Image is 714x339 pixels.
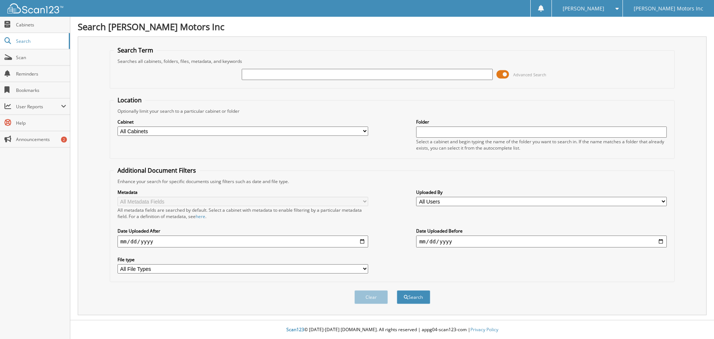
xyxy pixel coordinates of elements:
legend: Additional Document Filters [114,166,200,175]
div: Enhance your search for specific documents using filters such as date and file type. [114,178,671,185]
div: Select a cabinet and begin typing the name of the folder you want to search in. If the name match... [416,138,667,151]
div: © [DATE]-[DATE] [DOMAIN_NAME]. All rights reserved | appg04-scan123-com | [70,321,714,339]
span: [PERSON_NAME] [563,6,604,11]
button: Clear [354,290,388,304]
legend: Search Term [114,46,157,54]
span: Announcements [16,136,66,143]
span: Bookmarks [16,87,66,93]
legend: Location [114,96,145,104]
span: Scan [16,54,66,61]
span: Cabinets [16,22,66,28]
input: end [416,236,667,247]
span: Reminders [16,71,66,77]
label: Cabinet [118,119,368,125]
span: User Reports [16,103,61,110]
div: Searches all cabinets, folders, files, metadata, and keywords [114,58,671,64]
label: Date Uploaded Before [416,228,667,234]
h1: Search [PERSON_NAME] Motors Inc [78,20,707,33]
label: Uploaded By [416,189,667,195]
input: start [118,236,368,247]
a: Privacy Policy [470,326,498,333]
label: File type [118,256,368,263]
button: Search [397,290,430,304]
label: Metadata [118,189,368,195]
div: All metadata fields are searched by default. Select a cabinet with metadata to enable filtering b... [118,207,368,220]
div: 2 [61,137,67,143]
span: [PERSON_NAME] Motors Inc [634,6,703,11]
span: Advanced Search [513,72,546,77]
img: scan123-logo-white.svg [7,3,63,13]
label: Folder [416,119,667,125]
span: Scan123 [286,326,304,333]
span: Search [16,38,65,44]
a: here [196,213,205,220]
span: Help [16,120,66,126]
div: Optionally limit your search to a particular cabinet or folder [114,108,671,114]
label: Date Uploaded After [118,228,368,234]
